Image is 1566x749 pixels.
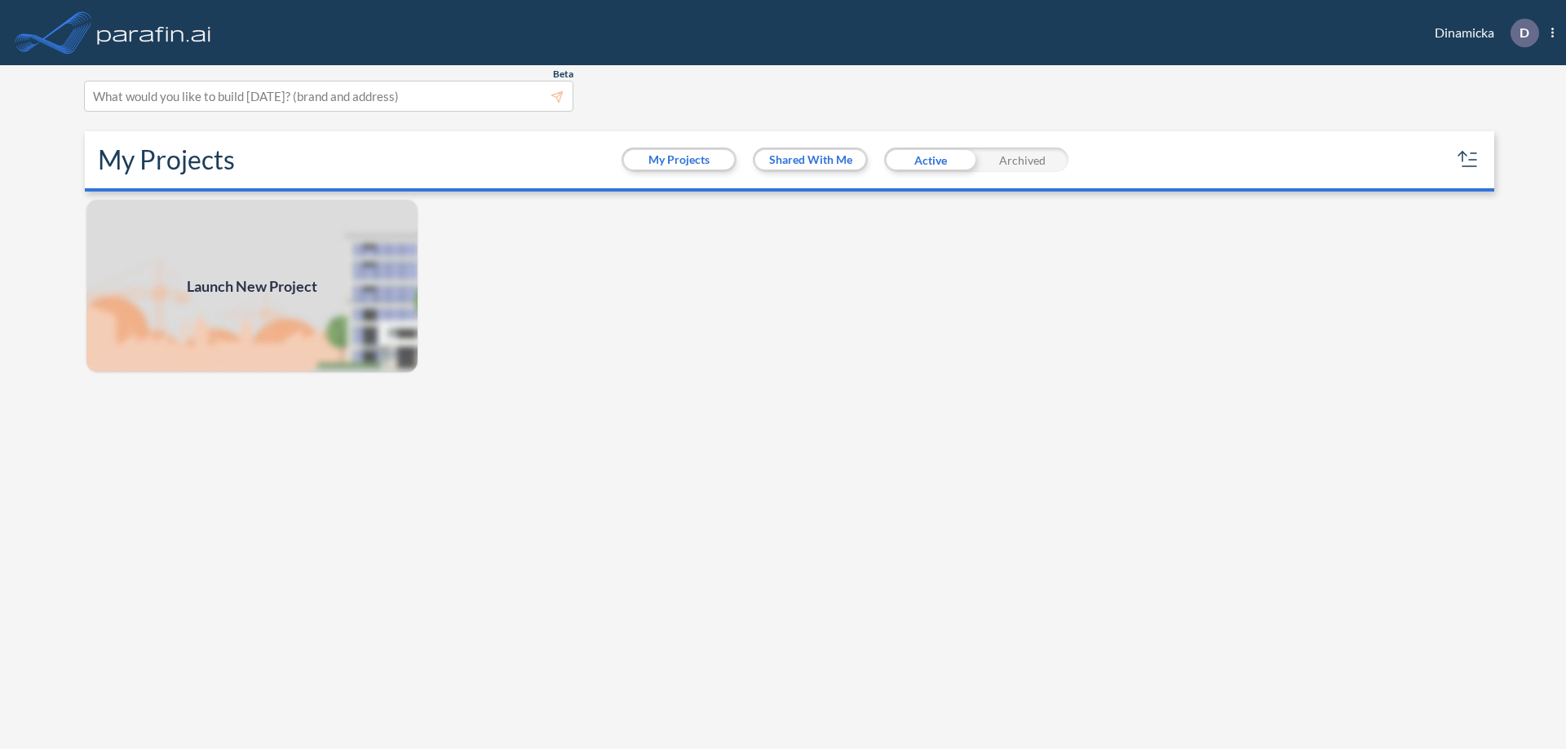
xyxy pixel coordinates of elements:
[884,148,976,172] div: Active
[755,150,865,170] button: Shared With Me
[187,275,317,297] span: Launch New Project
[85,198,419,374] a: Launch New Project
[624,150,734,170] button: My Projects
[85,198,419,374] img: add
[1455,147,1481,173] button: sort
[1410,19,1554,47] div: Dinamicka
[976,148,1068,172] div: Archived
[553,68,573,81] span: Beta
[98,144,235,175] h2: My Projects
[1520,25,1529,40] p: D
[94,16,215,49] img: logo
